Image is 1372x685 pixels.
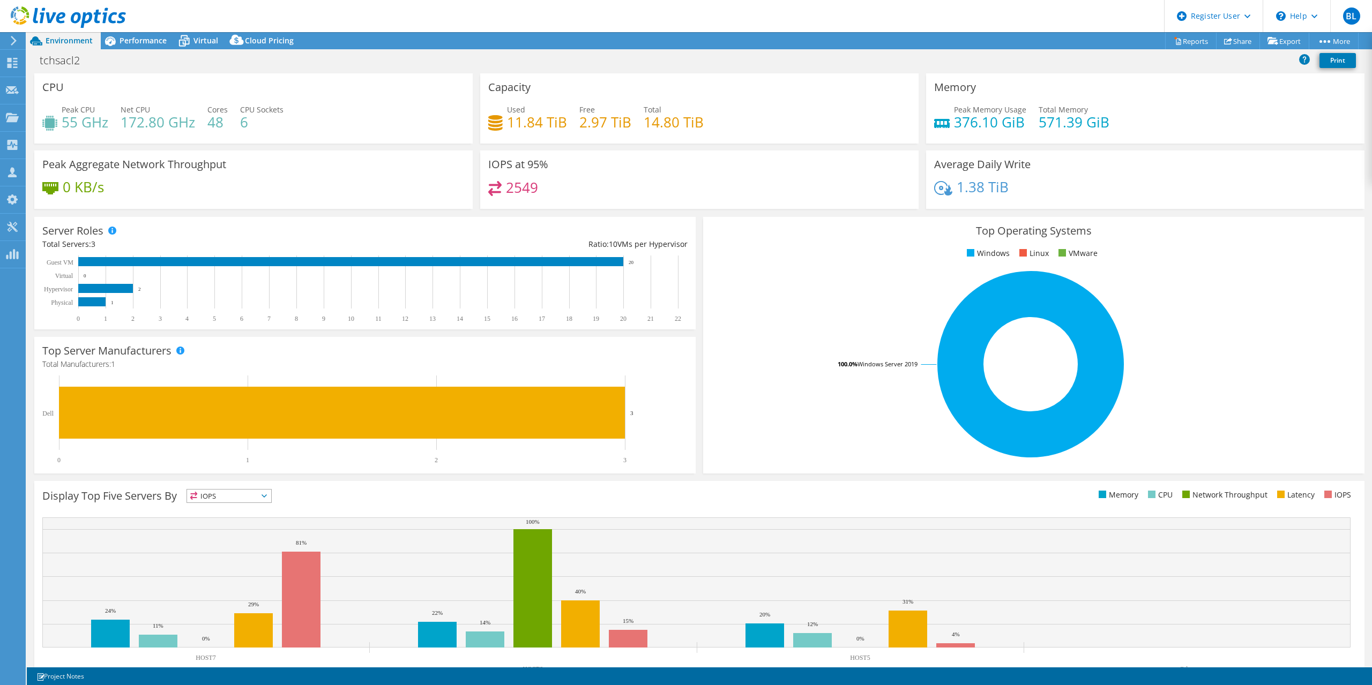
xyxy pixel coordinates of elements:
[1322,489,1351,501] li: IOPS
[63,181,104,193] h4: 0 KB/s
[1309,33,1359,49] a: More
[609,239,617,249] span: 10
[644,116,704,128] h4: 14.80 TiB
[1319,53,1356,68] a: Print
[193,35,218,46] span: Virtual
[629,260,634,265] text: 20
[84,273,86,278] text: 0
[1017,247,1049,259] li: Linux
[57,456,61,464] text: 0
[295,315,298,322] text: 8
[245,35,294,46] span: Cloud Pricing
[620,315,627,322] text: 20
[579,104,595,115] span: Free
[29,669,92,683] a: Project Notes
[1039,104,1088,115] span: Total Memory
[240,315,243,322] text: 6
[42,225,103,237] h3: Server Roles
[35,55,96,66] h1: tchsacl2
[484,315,490,322] text: 15
[566,315,572,322] text: 18
[857,360,918,368] tspan: Windows Server 2019
[506,182,538,193] h4: 2549
[55,272,73,280] text: Virtual
[42,159,226,170] h3: Peak Aggregate Network Throughput
[957,181,1009,193] h4: 1.38 TiB
[1216,33,1260,49] a: Share
[104,315,107,322] text: 1
[62,116,108,128] h4: 55 GHz
[623,456,627,464] text: 3
[507,104,525,115] span: Used
[296,539,307,546] text: 81%
[153,622,163,629] text: 11%
[47,259,73,266] text: Guest VM
[402,315,408,322] text: 12
[488,159,548,170] h3: IOPS at 95%
[1039,116,1109,128] h4: 571.39 GiB
[526,518,540,525] text: 100%
[934,159,1031,170] h3: Average Daily Write
[185,315,189,322] text: 4
[675,315,681,322] text: 22
[131,315,135,322] text: 2
[435,456,438,464] text: 2
[511,315,518,322] text: 16
[138,287,141,292] text: 2
[807,621,818,627] text: 12%
[121,104,150,115] span: Net CPU
[120,35,167,46] span: Performance
[1165,33,1217,49] a: Reports
[365,238,688,250] div: Ratio: VMs per Hypervisor
[207,104,228,115] span: Cores
[111,300,114,305] text: 1
[1145,489,1173,501] li: CPU
[42,238,365,250] div: Total Servers:
[213,315,216,322] text: 5
[964,247,1010,259] li: Windows
[644,104,661,115] span: Total
[187,490,271,502] span: IOPS
[1056,247,1098,259] li: VMware
[1274,489,1315,501] li: Latency
[630,410,633,416] text: 3
[42,410,54,417] text: Dell
[42,358,688,370] h4: Total Manufacturers:
[952,631,960,637] text: 4%
[593,315,599,322] text: 19
[159,315,162,322] text: 3
[348,315,354,322] text: 10
[1180,665,1194,673] text: Other
[91,239,95,249] span: 3
[432,609,443,616] text: 22%
[46,35,93,46] span: Environment
[1096,489,1138,501] li: Memory
[44,285,73,293] text: Hypervisor
[575,588,586,594] text: 40%
[207,116,228,128] h4: 48
[322,315,325,322] text: 9
[240,116,284,128] h4: 6
[105,607,116,614] text: 24%
[1276,11,1286,21] svg: \n
[850,654,870,661] text: HOST5
[1180,489,1267,501] li: Network Throughput
[62,104,95,115] span: Peak CPU
[77,315,80,322] text: 0
[539,315,545,322] text: 17
[838,360,857,368] tspan: 100.0%
[248,601,259,607] text: 29%
[121,116,195,128] h4: 172.80 GHz
[759,611,770,618] text: 20%
[647,315,654,322] text: 21
[1343,7,1360,25] span: BL
[623,618,633,624] text: 15%
[457,315,463,322] text: 14
[523,665,542,673] text: HOST6
[429,315,436,322] text: 13
[1259,33,1309,49] a: Export
[111,359,115,369] span: 1
[240,104,284,115] span: CPU Sockets
[267,315,271,322] text: 7
[202,635,210,642] text: 0%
